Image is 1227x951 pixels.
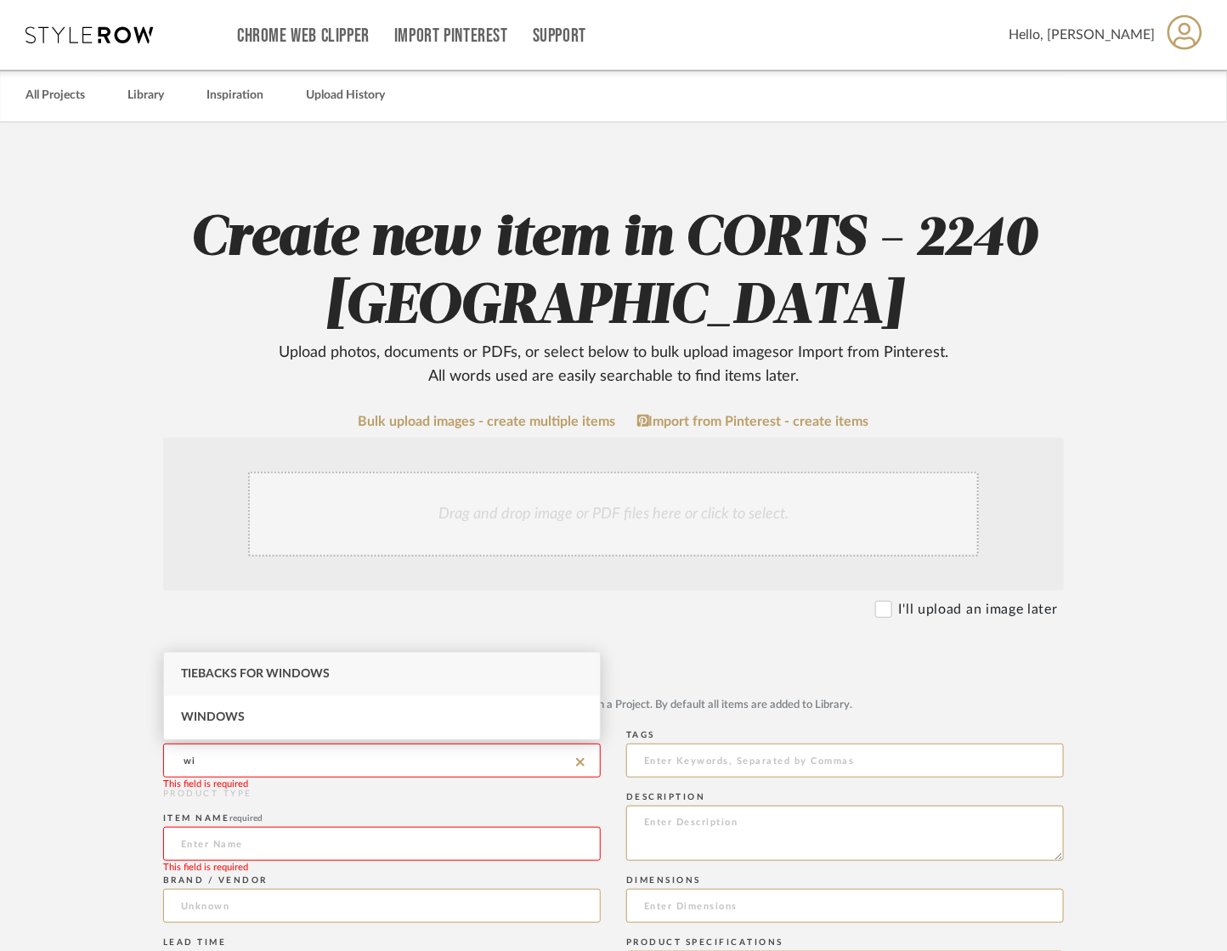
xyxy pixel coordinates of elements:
input: Type a category to search and select [163,744,601,778]
a: Import from Pinterest - create items [637,414,869,429]
input: Enter Name [163,827,601,861]
div: Lead Time [163,937,601,948]
input: Unknown [163,889,601,923]
a: Support [533,29,586,43]
span: required [230,814,263,823]
a: Bulk upload images - create multiple items [359,415,616,429]
div: Dimensions [626,875,1064,886]
div: Upload photos, documents or PDFs, or select below to bulk upload images or Import from Pinterest ... [265,341,962,388]
input: Enter Dimensions [626,889,1064,923]
span: Hello, [PERSON_NAME] [1009,25,1155,45]
div: Tags [626,730,1064,740]
a: All Projects [25,84,85,107]
div: Item name [163,813,601,824]
a: Import Pinterest [394,29,508,43]
div: This field is required [163,778,248,792]
span: Tiebacks for Windows [181,668,330,680]
div: Brand / Vendor [163,875,601,886]
label: I'll upload an image later [899,599,1058,620]
h2: Create new item in CORTS - 2240 [GEOGRAPHIC_DATA] [72,205,1155,388]
span: Windows [181,711,245,723]
div: Item Type [163,658,1064,668]
a: Upload History [306,84,385,107]
input: Enter Keywords, Separated by Commas [626,744,1064,778]
mat-radio-group: Select item type [163,671,1064,693]
div: Upload JPG/PNG images or PDF drawings to create an item with maximum functionality in a Project. ... [163,697,1064,714]
div: Description [626,792,1064,802]
a: Inspiration [206,84,263,107]
div: This field is required [163,861,248,875]
a: Chrome Web Clipper [237,29,370,43]
div: Product Specifications [626,937,1064,948]
a: Library [127,84,164,107]
div: PRODUCT TYPE [163,788,601,801]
